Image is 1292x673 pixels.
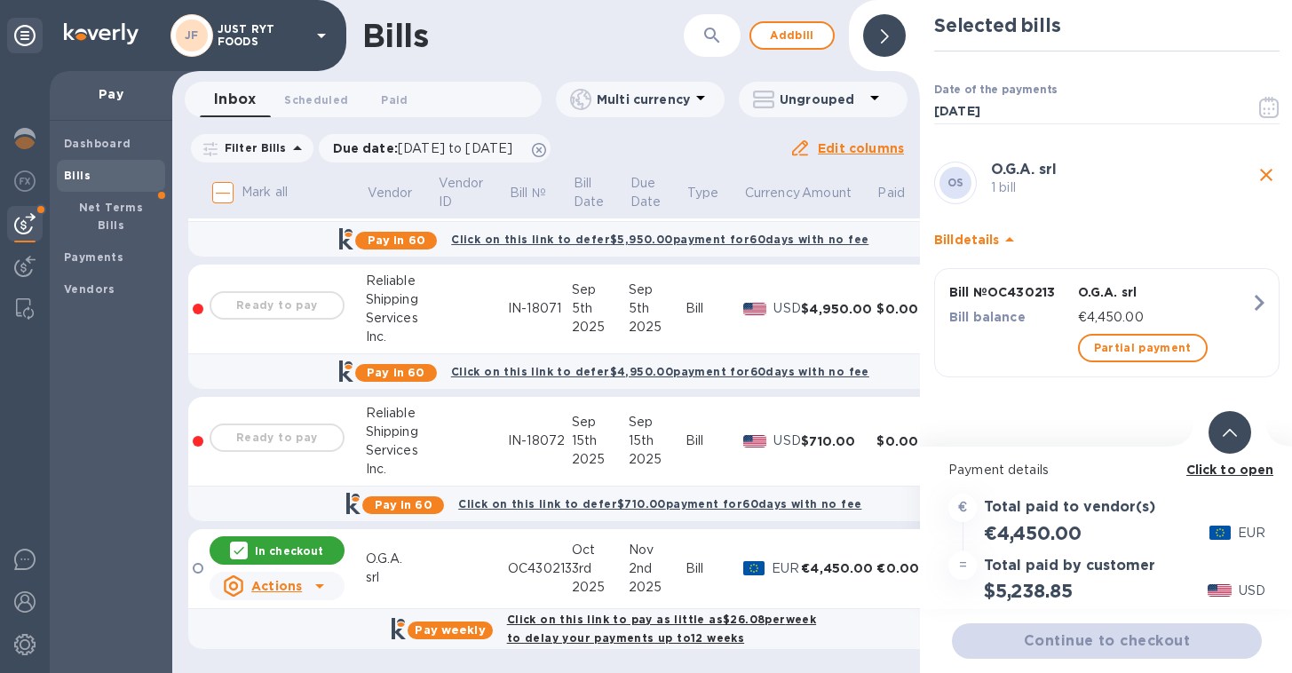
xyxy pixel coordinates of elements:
[984,558,1155,574] h3: Total paid by customer
[743,303,767,315] img: USD
[64,250,123,264] b: Payments
[744,184,799,202] p: Currency
[948,551,977,580] div: =
[876,432,930,450] div: $0.00
[772,559,801,578] p: EUR
[333,139,522,157] p: Due date :
[984,522,1081,544] h2: €4,450.00
[630,174,685,211] span: Due Date
[949,283,1071,301] p: Bill № OC430213
[367,366,424,379] b: Pay in 60
[749,21,835,50] button: Addbill
[1078,283,1250,301] p: O.G.A. srl
[878,184,929,202] span: Paid
[572,318,629,336] div: 2025
[629,318,686,336] div: 2025
[319,134,551,162] div: Due date:[DATE] to [DATE]
[984,499,1155,516] h3: Total paid to vendor(s)
[687,184,742,202] span: Type
[934,211,1280,268] div: Billdetails
[773,432,801,450] p: USD
[572,559,629,578] div: 3rd
[439,174,507,211] span: Vendor ID
[597,91,690,108] p: Multi currency
[984,580,1072,602] h2: $5,238.85
[818,141,904,155] u: Edit columns
[876,300,930,318] div: $0.00
[572,432,629,450] div: 15th
[629,413,686,432] div: Sep
[878,184,906,202] p: Paid
[801,559,876,577] div: €4,450.00
[284,91,348,109] span: Scheduled
[934,268,1280,377] button: Bill №OC430213O.G.A. srlBill balance€4,450.00Partial payment
[242,183,288,202] p: Mark all
[367,184,412,202] p: Vendor
[458,497,861,511] b: Click on this link to defer $710.00 payment for 60 days with no fee
[572,281,629,299] div: Sep
[686,559,743,578] div: Bill
[876,559,930,577] div: €0.00
[381,91,408,109] span: Paid
[64,169,91,182] b: Bills
[510,184,546,202] p: Bill №
[773,299,801,318] p: USD
[572,450,629,469] div: 2025
[948,461,1265,479] p: Payment details
[79,201,144,232] b: Net Terms Bills
[934,14,1280,36] h2: Selected bills
[572,541,629,559] div: Oct
[686,299,743,318] div: Bill
[214,87,256,112] span: Inbox
[765,25,819,46] span: Add bill
[949,308,1071,326] p: Bill balance
[64,85,158,103] p: Pay
[508,299,572,318] div: IN-18071
[803,184,876,202] span: Amount
[451,365,869,378] b: Click on this link to defer $4,950.00 payment for 60 days with no fee
[218,140,287,155] p: Filter Bills
[629,559,686,578] div: 2nd
[366,550,437,568] div: O.G.A.
[185,28,199,42] b: JF
[803,184,852,202] p: Amount
[1078,308,1250,327] p: €4,450.00
[629,281,686,299] div: Sep
[743,435,767,447] img: USD
[1186,463,1274,477] b: Click to open
[630,174,662,211] p: Due Date
[366,460,437,479] div: Inc.
[64,282,115,296] b: Vendors
[64,23,139,44] img: Logo
[1094,337,1192,359] span: Partial payment
[958,500,967,514] strong: €
[7,18,43,53] div: Unpin categories
[251,579,302,593] u: Actions
[366,423,437,441] div: Shipping
[368,234,425,247] b: Pay in 60
[629,432,686,450] div: 15th
[1253,162,1280,188] button: close
[508,432,572,450] div: IN-18072
[1078,334,1208,362] button: Partial payment
[366,290,437,309] div: Shipping
[366,272,437,290] div: Reliable
[934,233,999,247] b: Bill details
[1239,582,1265,600] p: USD
[439,174,484,211] p: Vendor ID
[629,450,686,469] div: 2025
[934,85,1057,96] label: Date of the payments
[367,184,435,202] span: Vendor
[629,541,686,559] div: Nov
[366,404,437,423] div: Reliable
[686,432,743,450] div: Bill
[572,299,629,318] div: 5th
[687,184,719,202] p: Type
[366,441,437,460] div: Services
[629,578,686,597] div: 2025
[1208,584,1232,597] img: USD
[14,170,36,192] img: Foreign exchange
[255,543,323,558] p: In checkout
[510,184,569,202] span: Bill №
